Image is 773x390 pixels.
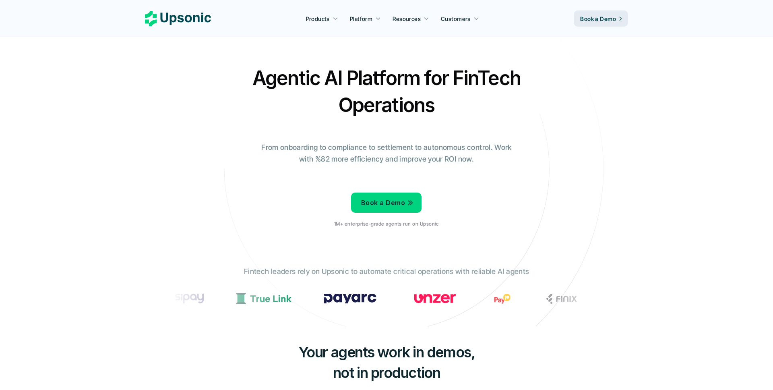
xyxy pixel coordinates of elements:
[246,64,527,118] h2: Agentic AI Platform for FinTech Operations
[393,15,421,23] p: Resources
[256,142,517,165] p: From onboarding to compliance to settlement to autonomous control. Work with %82 more efficiency ...
[244,266,529,278] p: Fintech leaders rely on Upsonic to automate critical operations with reliable AI agents
[334,221,438,227] p: 1M+ enterprise-grade agents run on Upsonic
[298,343,475,361] span: Your agents work in demos,
[361,197,405,209] p: Book a Demo
[350,15,372,23] p: Platform
[441,15,471,23] p: Customers
[574,10,628,27] a: Book a Demo
[580,15,616,23] p: Book a Demo
[301,11,343,26] a: Products
[306,15,330,23] p: Products
[333,364,440,382] span: not in production
[351,193,422,213] a: Book a Demo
